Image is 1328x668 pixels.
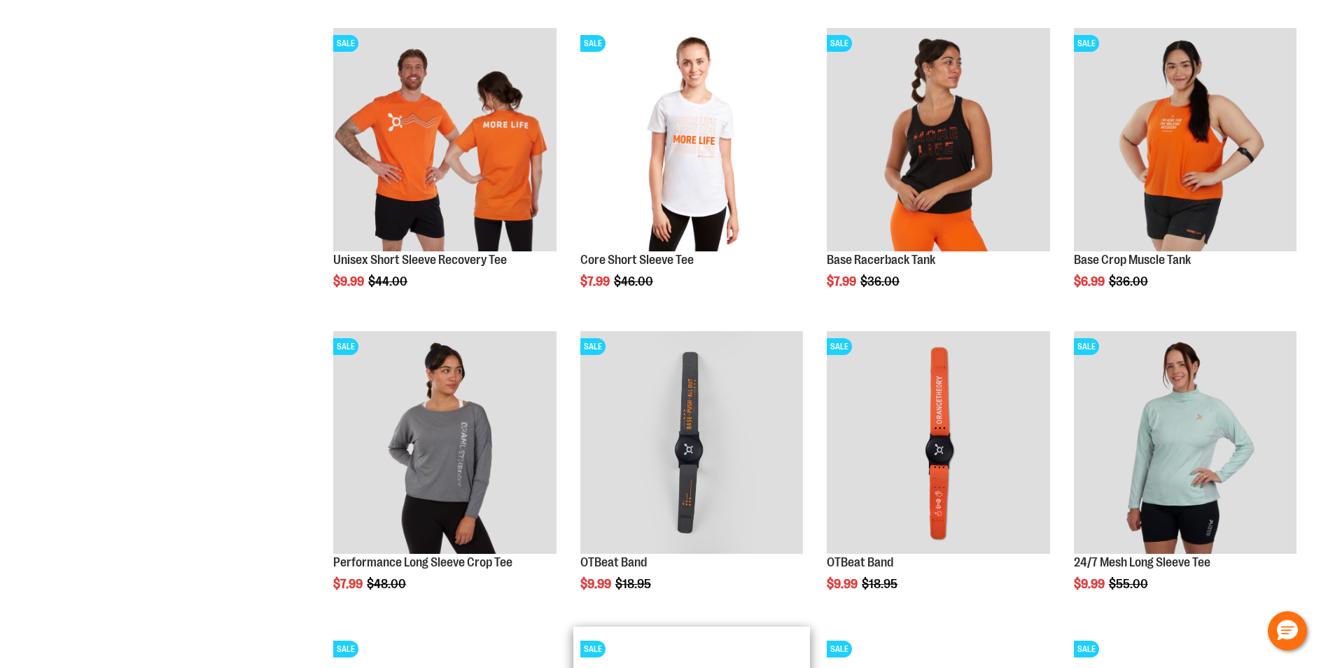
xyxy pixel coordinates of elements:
img: OTBeat Band [827,331,1049,554]
span: $36.00 [1109,274,1150,288]
div: product [326,21,563,323]
span: SALE [580,35,606,52]
span: SALE [580,641,606,657]
span: $6.99 [1074,274,1107,288]
img: Product image for Base Racerback Tank [827,28,1049,251]
div: product [820,21,1056,323]
span: $18.95 [862,577,900,591]
a: Product image for Unisex Short Sleeve Recovery TeeSALE [333,28,556,253]
img: Product image for Core Short Sleeve Tee [580,28,803,251]
a: OTBeat BandSALE [827,331,1049,556]
span: SALE [333,641,358,657]
span: $7.99 [827,274,858,288]
a: OTBeat Band [827,555,893,569]
span: SALE [827,641,852,657]
span: $44.00 [368,274,410,288]
div: product [326,324,563,627]
div: product [573,21,810,323]
span: $9.99 [333,274,366,288]
img: Product image for Unisex Short Sleeve Recovery Tee [333,28,556,251]
span: SALE [827,338,852,355]
div: product [1067,324,1303,627]
a: Core Short Sleeve Tee [580,253,694,267]
span: SALE [580,338,606,355]
span: $46.00 [614,274,655,288]
a: Product image for Base Racerback TankSALE [827,28,1049,253]
span: $48.00 [367,577,408,591]
span: $18.95 [615,577,653,591]
img: OTBeat Band [580,331,803,554]
span: SALE [333,35,358,52]
img: 24/7 Mesh Long Sleeve Tee [1074,331,1296,554]
span: SALE [1074,35,1099,52]
span: SALE [333,338,358,355]
a: Product image for Core Short Sleeve TeeSALE [580,28,803,253]
span: $7.99 [580,274,612,288]
div: product [573,324,810,627]
div: product [1067,21,1303,323]
a: 24/7 Mesh Long Sleeve Tee [1074,555,1210,569]
a: Product image for Base Crop Muscle TankSALE [1074,28,1296,253]
span: $9.99 [580,577,613,591]
span: $7.99 [333,577,365,591]
span: SALE [1074,641,1099,657]
a: 24/7 Mesh Long Sleeve TeeSALE [1074,331,1296,556]
a: OTBeat BandSALE [580,331,803,556]
span: $36.00 [860,274,902,288]
span: $9.99 [1074,577,1107,591]
span: $55.00 [1109,577,1150,591]
span: $9.99 [827,577,860,591]
a: Performance Long Sleeve Crop Tee [333,555,512,569]
img: Product image for Base Crop Muscle Tank [1074,28,1296,251]
a: Base Racerback Tank [827,253,935,267]
span: SALE [827,35,852,52]
button: Hello, have a question? Let’s chat. [1268,611,1307,650]
a: Base Crop Muscle Tank [1074,253,1191,267]
a: Product image for Performance Long Sleeve Crop TeeSALE [333,331,556,556]
img: Product image for Performance Long Sleeve Crop Tee [333,331,556,554]
div: product [820,324,1056,627]
a: OTBeat Band [580,555,647,569]
a: Unisex Short Sleeve Recovery Tee [333,253,507,267]
span: SALE [1074,338,1099,355]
